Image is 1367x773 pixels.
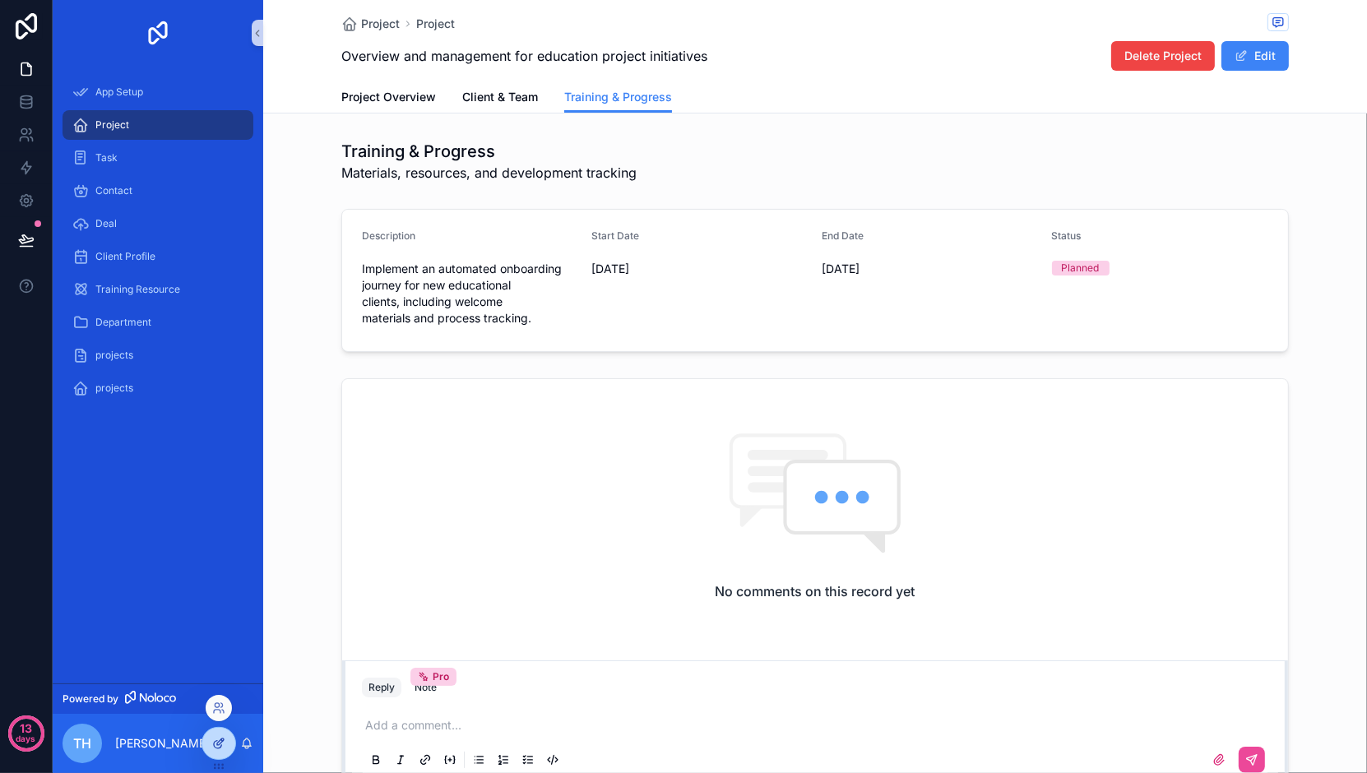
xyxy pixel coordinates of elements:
a: Project [63,110,253,140]
div: scrollable content [53,66,263,424]
a: Training Resource [63,275,253,304]
span: Department [95,316,151,329]
span: Implement an automated onboarding journey for new educational clients, including welcome material... [362,261,579,326]
button: NotePro [408,678,443,697]
a: Training & Progress [564,82,672,113]
span: Task [95,151,118,164]
a: Contact [63,176,253,206]
span: Status [1052,229,1082,242]
span: TH [73,734,91,753]
a: Client & Team [462,82,538,115]
p: 13 [20,720,32,737]
span: projects [95,349,133,362]
span: Materials, resources, and development tracking [341,163,637,183]
button: Reply [362,678,401,697]
span: Training & Progress [564,89,672,105]
span: Overview and management for education project initiatives [341,46,707,66]
a: projects [63,373,253,403]
span: Contact [95,184,132,197]
a: Department [63,308,253,337]
a: App Setup [63,77,253,107]
span: Client Profile [95,250,155,263]
span: Training Resource [95,283,180,296]
a: Project [416,16,455,32]
h2: No comments on this record yet [716,581,915,601]
span: Start Date [592,229,640,242]
span: Delete Project [1124,48,1202,64]
span: Project [95,118,129,132]
span: End Date [822,229,864,242]
a: Project [341,16,400,32]
span: Description [362,229,415,242]
h1: Training & Progress [341,140,637,163]
span: Project Overview [341,89,436,105]
a: Task [63,143,253,173]
p: [PERSON_NAME] [115,735,210,752]
span: Project [361,16,400,32]
button: Edit [1221,41,1289,71]
button: Delete Project [1111,41,1215,71]
div: Planned [1062,261,1100,275]
span: Pro [433,670,449,683]
a: Deal [63,209,253,238]
span: Client & Team [462,89,538,105]
span: Deal [95,217,117,230]
img: App logo [145,20,171,46]
span: App Setup [95,86,143,99]
a: Powered by [53,683,263,714]
a: Client Profile [63,242,253,271]
span: [DATE] [592,261,809,277]
span: Powered by [63,692,118,706]
span: projects [95,382,133,395]
span: [DATE] [822,261,1039,277]
a: Project Overview [341,82,436,115]
p: days [16,727,36,750]
div: Note [415,681,437,694]
a: projects [63,340,253,370]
